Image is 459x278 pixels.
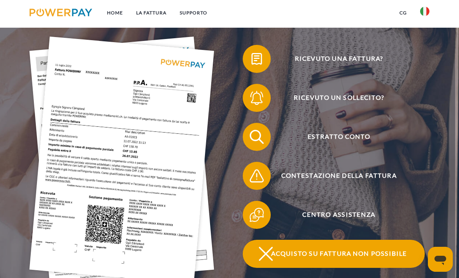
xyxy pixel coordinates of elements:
img: qb_bell.svg [248,89,265,107]
a: Estratto conto [233,121,435,152]
iframe: Pulsante per aprire la finestra di messaggistica [428,247,453,272]
img: logo-powerpay.svg [30,9,92,16]
span: Contestazione della fattura [253,162,424,190]
span: Ricevuto una fattura? [253,45,424,73]
a: Ricevuto un sollecito? [233,82,435,113]
span: Ricevuto un sollecito? [253,84,424,112]
a: Centro assistenza [233,199,435,230]
button: Contestazione della fattura [243,162,425,190]
button: Estratto conto [243,123,425,151]
span: Centro assistenza [253,201,424,229]
a: CG [393,6,413,20]
a: Ricevuto una fattura? [233,43,435,74]
a: Home [100,6,130,20]
span: Acquisto su fattura non possibile [253,240,424,268]
img: qb_close.svg [257,245,274,263]
img: qb_bill.svg [248,50,265,68]
img: qb_help.svg [248,206,265,224]
img: it [420,7,429,16]
button: Acquisto su fattura non possibile [243,240,425,268]
button: Centro assistenza [243,201,425,229]
img: qb_warning.svg [248,167,265,185]
button: Ricevuto un sollecito? [243,84,425,112]
img: qb_search.svg [248,128,265,146]
span: Estratto conto [253,123,424,151]
a: Supporto [173,6,214,20]
button: Ricevuto una fattura? [243,45,425,73]
a: LA FATTURA [130,6,173,20]
a: Contestazione della fattura [233,160,435,191]
a: Acquisto su fattura non possibile [233,238,435,269]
